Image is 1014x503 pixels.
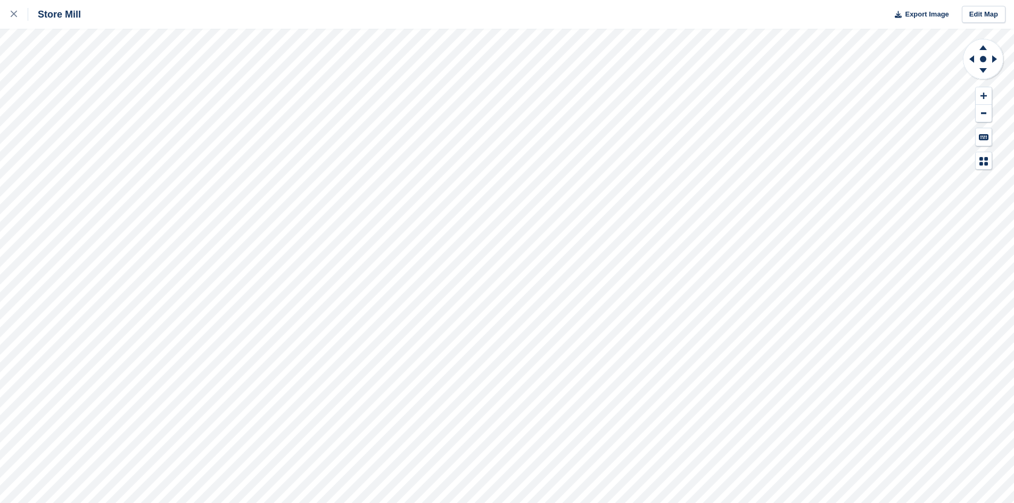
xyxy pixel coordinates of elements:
button: Zoom In [976,87,992,105]
button: Keyboard Shortcuts [976,128,992,146]
a: Edit Map [962,6,1005,23]
button: Zoom Out [976,105,992,122]
button: Export Image [888,6,949,23]
button: Map Legend [976,152,992,170]
div: Store Mill [28,8,81,21]
span: Export Image [905,9,949,20]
